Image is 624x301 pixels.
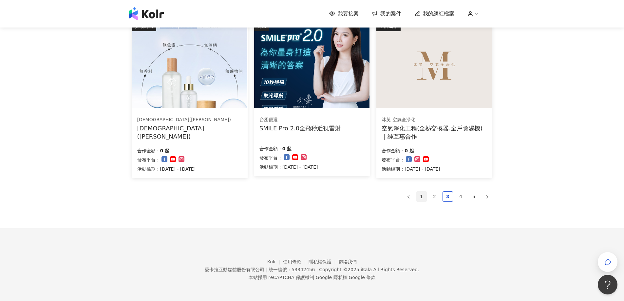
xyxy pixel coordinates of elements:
[137,165,196,173] p: 活動檔期：[DATE] - [DATE]
[259,145,282,153] p: 合作金額：
[329,10,359,17] a: 我要接案
[443,191,453,202] li: 3
[376,21,492,108] img: 空氣淨化工程
[254,21,369,108] img: SMILE Pro 2.0全飛秒近視雷射
[429,191,440,202] li: 2
[423,10,454,17] span: 我的網紅檔案
[382,124,487,141] div: 空氣淨化工程(全熱交換器.全戶除濕機)｜純互惠合作
[347,275,349,280] span: |
[416,191,427,202] li: 1
[267,259,283,264] a: Kolr
[129,7,164,20] img: logo
[382,117,486,123] div: 沐芙 空氣全淨化
[266,267,267,272] span: |
[361,267,372,272] a: iKala
[316,275,347,280] a: Google 隱私權
[482,191,492,202] li: Next Page
[380,10,401,17] span: 我的案件
[482,191,492,202] button: right
[319,267,419,272] div: Copyright © 2025 All Rights Reserved.
[249,273,375,281] span: 本站採用 reCAPTCHA 保護機制
[469,192,479,201] a: 5
[316,267,318,272] span: |
[456,192,466,201] a: 4
[137,156,160,164] p: 發布平台：
[405,147,414,155] p: 0 起
[338,10,359,17] span: 我要接案
[407,195,410,199] span: left
[259,117,341,123] div: 台丞優選
[314,275,316,280] span: |
[137,117,242,123] div: [DEMOGRAPHIC_DATA]([PERSON_NAME])
[259,124,341,132] div: SMILE Pro 2.0全飛秒近視雷射
[259,163,318,171] p: 活動檔期：[DATE] - [DATE]
[349,275,375,280] a: Google 條款
[456,191,466,202] li: 4
[338,259,357,264] a: 聯絡我們
[382,147,405,155] p: 合作金額：
[137,124,242,141] div: [DEMOGRAPHIC_DATA]([PERSON_NAME])
[382,156,405,164] p: 發布平台：
[283,259,309,264] a: 使用條款
[414,10,454,17] a: 我的網紅檔案
[403,191,414,202] li: Previous Page
[443,192,453,201] a: 3
[269,267,315,272] div: 統一編號：53342456
[403,191,414,202] button: left
[382,165,440,173] p: 活動檔期：[DATE] - [DATE]
[430,192,440,201] a: 2
[205,267,264,272] div: 愛卡拉互動媒體股份有限公司
[598,275,617,294] iframe: Help Scout Beacon - Open
[160,147,170,155] p: 0 起
[282,145,292,153] p: 0 起
[417,192,426,201] a: 1
[259,154,282,162] p: 發布平台：
[137,147,160,155] p: 合作金額：
[132,21,247,108] img: 極辰保濕保養系列
[309,259,339,264] a: 隱私權保護
[372,10,401,17] a: 我的案件
[469,191,479,202] li: 5
[485,195,489,199] span: right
